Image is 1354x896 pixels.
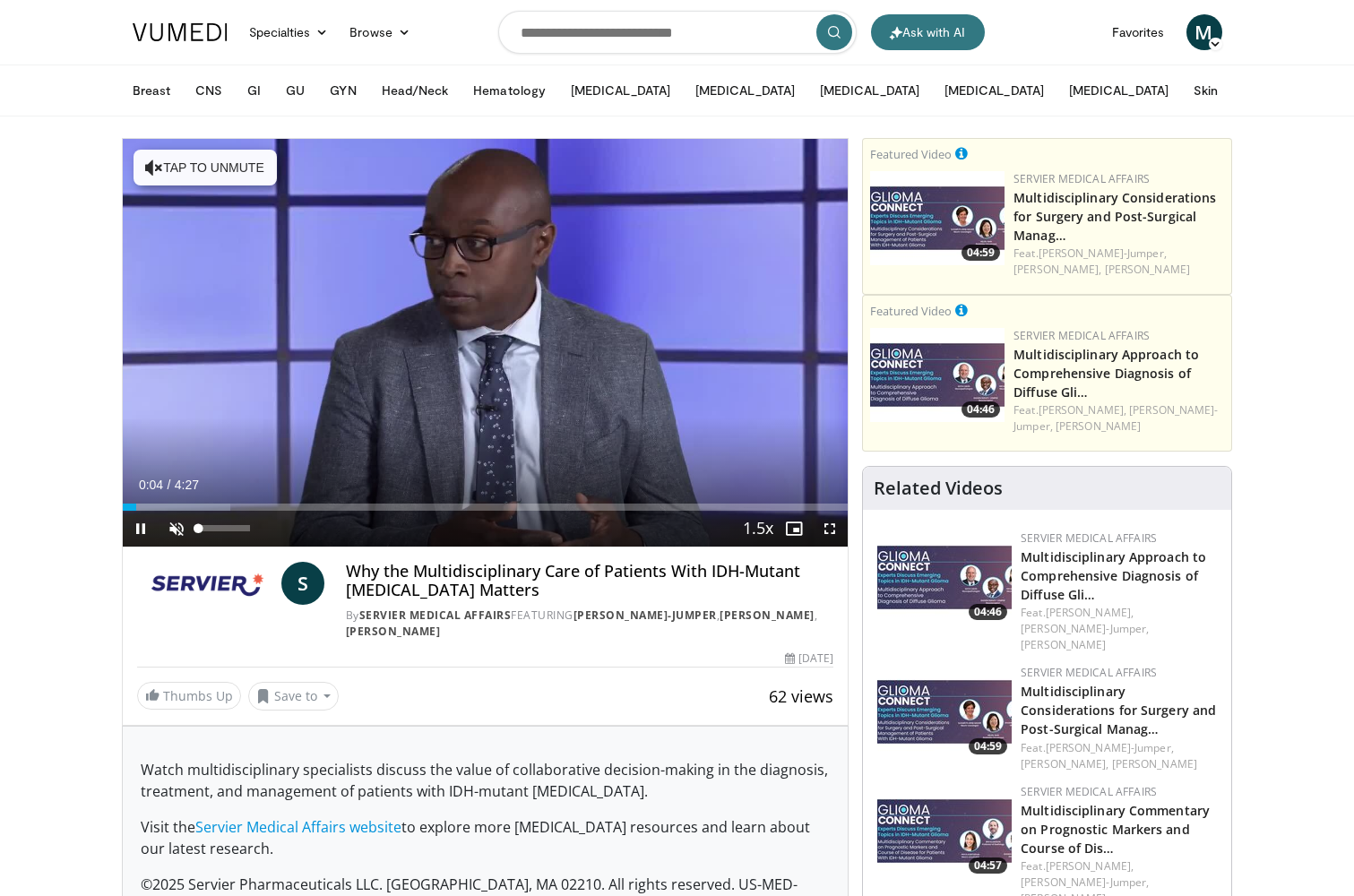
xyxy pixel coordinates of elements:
[1013,246,1224,278] div: Feat.
[1112,756,1197,771] a: [PERSON_NAME]
[1013,171,1150,186] a: Servier Medical Affairs
[720,607,815,623] a: [PERSON_NAME]
[874,478,1003,499] h4: Related Videos
[870,171,1005,265] img: 6649a681-f993-4e49-b1cb-d1dd4dbb41af.png.150x105_q85_crop-smart_upscale.jpg
[1186,14,1222,50] a: M
[1021,683,1216,737] a: Multidisciplinary Considerations for Surgery and Post-Surgical Manag…
[969,738,1007,754] span: 04:59
[877,665,1012,759] a: 04:59
[877,665,1012,759] img: 6649a681-f993-4e49-b1cb-d1dd4dbb41af.png.150x105_q85_crop-smart_upscale.jpg
[1013,402,1218,434] a: [PERSON_NAME]-Jumper,
[870,328,1005,422] img: a829768d-a6d7-405b-99ca-9dea103c036e.png.150x105_q85_crop-smart_upscale.jpg
[339,14,421,50] a: Browse
[1021,665,1157,680] a: Servier Medical Affairs
[168,478,171,492] span: /
[934,73,1055,108] button: [MEDICAL_DATA]
[785,650,833,667] div: [DATE]
[969,604,1007,620] span: 04:46
[877,530,1012,625] img: a829768d-a6d7-405b-99ca-9dea103c036e.png.150x105_q85_crop-smart_upscale.jpg
[346,562,833,600] h4: Why the Multidisciplinary Care of Patients With IDH-Mutant [MEDICAL_DATA] Matters
[141,759,831,802] p: Watch multidisciplinary specialists discuss the value of collaborative decision-making in the dia...
[175,478,199,492] span: 4:27
[238,14,340,50] a: Specialties
[1183,73,1229,108] button: Skin
[1056,418,1141,434] a: [PERSON_NAME]
[1021,637,1106,652] a: [PERSON_NAME]
[574,607,717,623] a: [PERSON_NAME]-Jumper
[1039,246,1167,261] a: [PERSON_NAME]-Jumper,
[195,817,401,837] a: Servier Medical Affairs website
[560,73,681,108] button: [MEDICAL_DATA]
[275,73,315,108] button: GU
[141,816,831,859] p: Visit the to explore more [MEDICAL_DATA] resources and learn about our latest research.
[877,784,1012,878] a: 04:57
[969,857,1007,874] span: 04:57
[1013,262,1101,277] a: [PERSON_NAME],
[139,478,163,492] span: 0:04
[122,73,181,108] button: Breast
[319,73,367,108] button: GYN
[812,511,848,547] button: Fullscreen
[1039,402,1126,418] a: [PERSON_NAME],
[1058,73,1179,108] button: [MEDICAL_DATA]
[685,73,806,108] button: [MEDICAL_DATA]
[248,682,340,711] button: Save to
[962,245,1000,261] span: 04:59
[159,511,194,547] button: Unmute
[870,146,952,162] small: Featured Video
[1013,328,1150,343] a: Servier Medical Affairs
[281,562,324,605] a: S
[809,73,930,108] button: [MEDICAL_DATA]
[123,511,159,547] button: Pause
[740,511,776,547] button: Playback Rate
[1021,740,1217,772] div: Feat.
[769,685,833,707] span: 62 views
[133,23,228,41] img: VuMedi Logo
[237,73,272,108] button: GI
[1021,530,1157,546] a: Servier Medical Affairs
[1013,189,1216,244] a: Multidisciplinary Considerations for Surgery and Post-Surgical Manag…
[1021,802,1210,857] a: Multidisciplinary Commentary on Prognostic Markers and Course of Dis…
[776,511,812,547] button: Enable picture-in-picture mode
[1021,874,1149,890] a: [PERSON_NAME]-Jumper,
[1021,621,1149,636] a: [PERSON_NAME]-Jumper,
[1105,262,1190,277] a: [PERSON_NAME]
[359,607,512,623] a: Servier Medical Affairs
[199,525,250,531] div: Volume Level
[877,530,1012,625] a: 04:46
[1021,605,1217,653] div: Feat.
[346,607,833,640] div: By FEATURING , ,
[346,624,441,639] a: [PERSON_NAME]
[1021,548,1206,603] a: Multidisciplinary Approach to Comprehensive Diagnosis of Diffuse Gli…
[877,784,1012,878] img: 5d70efb0-66ed-4f4a-9783-2b532cf77c72.png.150x105_q85_crop-smart_upscale.jpg
[1046,605,1134,620] a: [PERSON_NAME],
[134,150,277,185] button: Tap to unmute
[123,504,849,511] div: Progress Bar
[870,303,952,319] small: Featured Video
[1046,858,1134,874] a: [PERSON_NAME],
[1013,402,1224,435] div: Feat.
[185,73,233,108] button: CNS
[1021,784,1157,799] a: Servier Medical Affairs
[371,73,460,108] button: Head/Neck
[870,328,1005,422] a: 04:46
[462,73,556,108] button: Hematology
[962,401,1000,418] span: 04:46
[498,11,857,54] input: Search topics, interventions
[1021,756,1108,771] a: [PERSON_NAME],
[1046,740,1174,755] a: [PERSON_NAME]-Jumper,
[137,682,241,710] a: Thumbs Up
[1101,14,1176,50] a: Favorites
[123,139,849,547] video-js: Video Player
[1013,346,1199,401] a: Multidisciplinary Approach to Comprehensive Diagnosis of Diffuse Gli…
[871,14,985,50] button: Ask with AI
[870,171,1005,265] a: 04:59
[137,562,274,605] img: Servier Medical Affairs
